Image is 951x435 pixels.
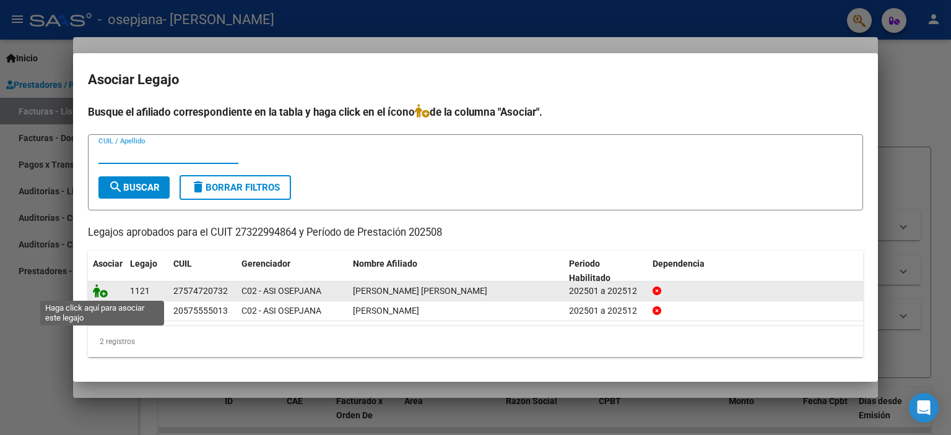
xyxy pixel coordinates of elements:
[348,251,564,291] datatable-header-cell: Nombre Afiliado
[353,259,417,269] span: Nombre Afiliado
[180,175,291,200] button: Borrar Filtros
[108,179,123,194] mat-icon: search
[653,259,705,269] span: Dependencia
[88,251,125,291] datatable-header-cell: Asociar
[564,251,648,291] datatable-header-cell: Periodo Habilitado
[241,306,321,316] span: C02 - ASI OSEPJANA
[130,306,150,316] span: 1020
[173,284,228,298] div: 27574720732
[108,182,160,193] span: Buscar
[241,259,290,269] span: Gerenciador
[173,259,192,269] span: CUIL
[569,284,643,298] div: 202501 a 202512
[130,286,150,296] span: 1121
[191,182,280,193] span: Borrar Filtros
[125,251,168,291] datatable-header-cell: Legajo
[130,259,157,269] span: Legajo
[191,179,206,194] mat-icon: delete
[648,251,864,291] datatable-header-cell: Dependencia
[98,176,170,199] button: Buscar
[353,286,487,296] span: BAEZ VERDUN OLIVIA CATALINA
[241,286,321,296] span: C02 - ASI OSEPJANA
[909,393,939,423] div: Open Intercom Messenger
[88,326,863,357] div: 2 registros
[237,251,348,291] datatable-header-cell: Gerenciador
[569,304,643,318] div: 202501 a 202512
[88,104,863,120] h4: Busque el afiliado correspondiente en la tabla y haga click en el ícono de la columna "Asociar".
[569,259,610,283] span: Periodo Habilitado
[168,251,237,291] datatable-header-cell: CUIL
[93,259,123,269] span: Asociar
[173,304,228,318] div: 20575555013
[88,68,863,92] h2: Asociar Legajo
[353,306,419,316] span: MARQUEZ LUCAS DAMIAN
[88,225,863,241] p: Legajos aprobados para el CUIT 27322994864 y Período de Prestación 202508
